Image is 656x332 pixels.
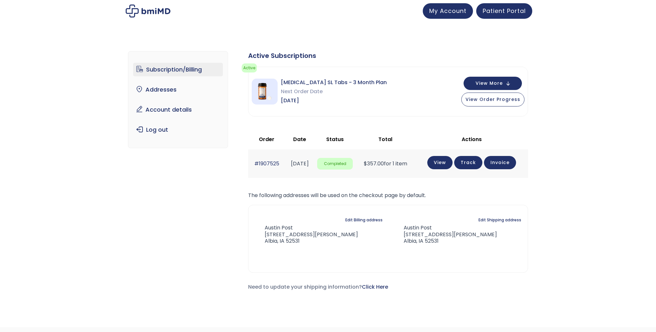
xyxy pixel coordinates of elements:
address: Austin Post [STREET_ADDRESS][PERSON_NAME] Albia, IA 52531 [255,225,358,245]
span: View More [476,81,503,85]
span: Patient Portal [483,7,526,15]
span: Total [378,136,392,143]
address: Austin Post [STREET_ADDRESS][PERSON_NAME] Albia, IA 52531 [393,225,497,245]
a: #1907525 [254,160,279,167]
p: The following addresses will be used on the checkout page by default. [248,191,528,200]
a: Edit Billing address [345,216,383,225]
span: Next Order Date [281,87,387,96]
a: Track [454,156,482,169]
span: Order [259,136,274,143]
span: View Order Progress [466,96,520,103]
a: Account details [133,103,223,116]
span: Active [242,63,257,72]
a: Patient Portal [476,3,532,19]
button: View More [464,77,522,90]
span: Need to update your shipping information? [248,283,388,291]
a: My Account [423,3,473,19]
a: Edit Shipping address [478,216,521,225]
span: 357.00 [364,160,384,167]
a: Invoice [484,156,516,169]
span: $ [364,160,367,167]
img: Sermorelin SL Tabs - 3 Month Plan [252,79,278,105]
span: Status [326,136,344,143]
a: View [427,156,453,169]
a: Subscription/Billing [133,63,223,76]
div: Active Subscriptions [248,51,528,60]
a: Addresses [133,83,223,96]
td: for 1 item [356,149,415,178]
a: Log out [133,123,223,137]
span: Date [293,136,306,143]
span: [DATE] [281,96,387,105]
button: View Order Progress [461,93,524,106]
img: My account [126,5,170,17]
a: Click Here [362,283,388,291]
span: Actions [462,136,482,143]
nav: Account pages [128,51,228,148]
span: My Account [429,7,466,15]
time: [DATE] [291,160,309,167]
span: [MEDICAL_DATA] SL Tabs - 3 Month Plan [281,78,387,87]
span: Completed [317,158,352,170]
